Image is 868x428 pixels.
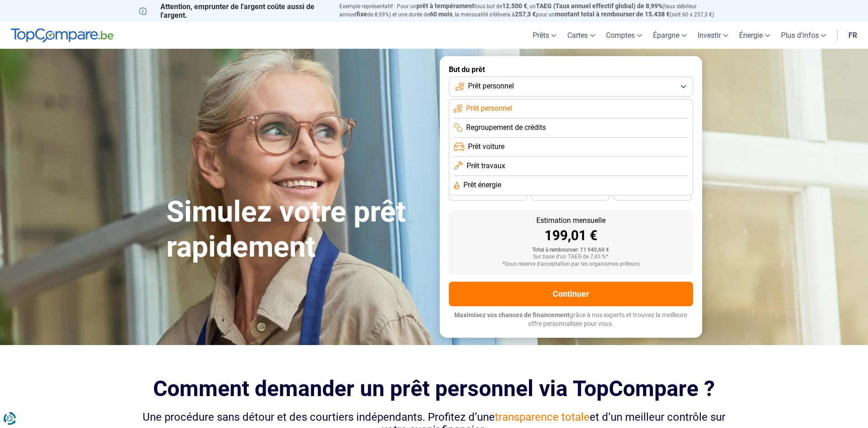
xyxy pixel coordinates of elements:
[536,2,663,10] span: TAEG (Taux annuel effectif global) de 8,99%
[692,22,734,49] a: Investir
[495,411,590,423] span: transparence totale
[166,195,429,265] h1: Simulez votre prêt rapidement
[562,22,601,49] a: Cartes
[139,376,729,401] h2: Comment demander un prêt personnel via TopCompare ?
[515,10,536,18] span: 257,3 €
[416,2,474,10] span: prêt à tempérament
[339,2,729,19] p: Exemple représentatif : Pour un tous but de , un (taux débiteur annuel de 8,99%) et une durée de ...
[449,65,693,74] label: But du prêt
[467,161,505,171] span: Prêt travaux
[449,311,693,329] p: grâce à nos experts et trouvez la meilleure offre personnalisée pour vous.
[734,22,776,49] a: Énergie
[454,311,570,319] span: Maximisez vos chances de financement
[449,77,693,97] button: Prêt personnel
[601,22,647,49] a: Comptes
[11,28,113,43] img: TopCompare
[502,2,527,10] span: 12.500 €
[560,191,580,196] span: 30 mois
[456,254,686,260] div: Sur base d'un TAEG de 7,45 %*
[478,191,498,196] span: 36 mois
[642,191,663,196] span: 24 mois
[456,229,686,242] div: 199,01 €
[139,2,329,20] p: Attention, emprunter de l'argent coûte aussi de l'argent.
[430,10,452,18] span: 60 mois
[356,10,367,18] span: fixe
[463,180,501,190] span: Prêt énergie
[456,247,686,253] div: Total à rembourser: 11 940,60 €
[647,22,692,49] a: Épargne
[555,10,670,18] span: montant total à rembourser de 15.438 €
[456,217,686,224] div: Estimation mensuelle
[468,142,504,152] span: Prêt voiture
[456,261,686,268] div: *Sous réserve d'acceptation par les organismes prêteurs
[843,22,863,49] a: fr
[466,103,512,113] span: Prêt personnel
[466,123,546,133] span: Regroupement de crédits
[527,22,562,49] a: Prêts
[468,81,514,91] span: Prêt personnel
[449,282,693,306] button: Continuer
[776,22,832,49] a: Plus d'infos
